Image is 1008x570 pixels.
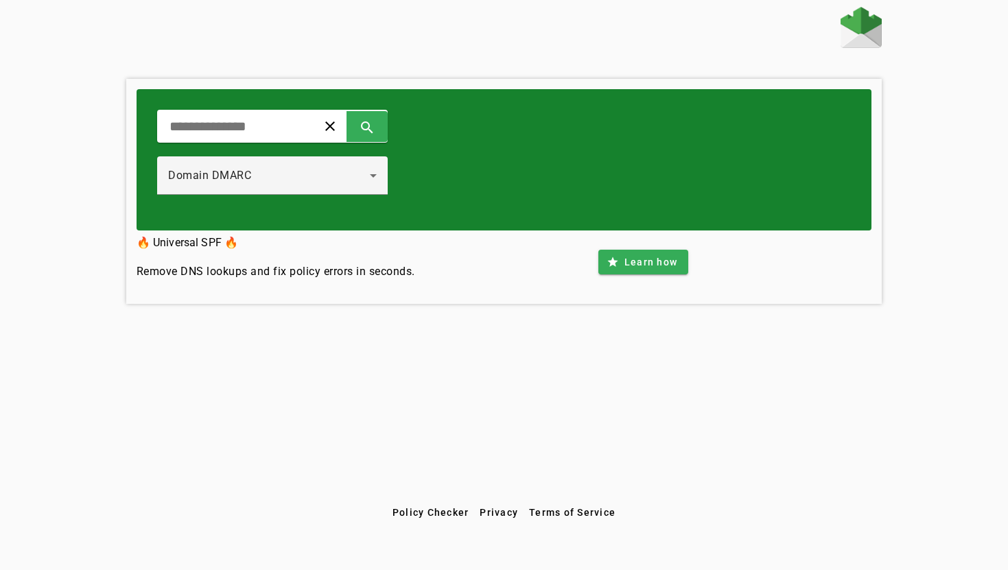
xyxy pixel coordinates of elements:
a: Home [841,7,882,51]
span: Learn how [624,255,677,269]
span: Privacy [480,507,518,518]
span: Policy Checker [392,507,469,518]
button: Privacy [474,500,524,525]
span: Domain DMARC [168,169,251,182]
button: Terms of Service [524,500,621,525]
h3: 🔥 Universal SPF 🔥 [137,233,415,252]
button: Learn how [598,250,688,274]
h4: Remove DNS lookups and fix policy errors in seconds. [137,263,415,280]
span: Terms of Service [529,507,616,518]
img: Fraudmarc Logo [841,7,882,48]
button: Policy Checker [387,500,475,525]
